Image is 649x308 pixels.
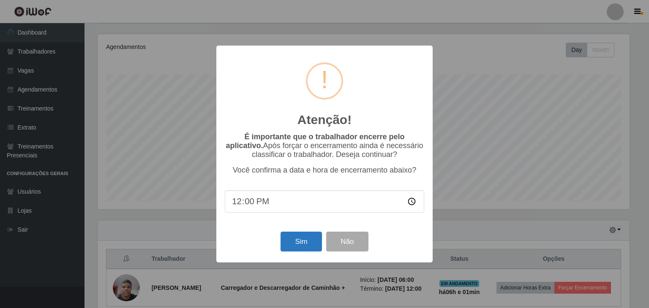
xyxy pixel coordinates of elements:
p: Você confirma a data e hora de encerramento abaixo? [225,166,424,175]
h2: Atenção! [297,112,352,127]
p: Após forçar o encerramento ainda é necessário classificar o trabalhador. Deseja continuar? [225,132,424,159]
button: Sim [281,232,322,251]
b: É importante que o trabalhador encerre pelo aplicativo. [226,132,404,150]
button: Não [326,232,368,251]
